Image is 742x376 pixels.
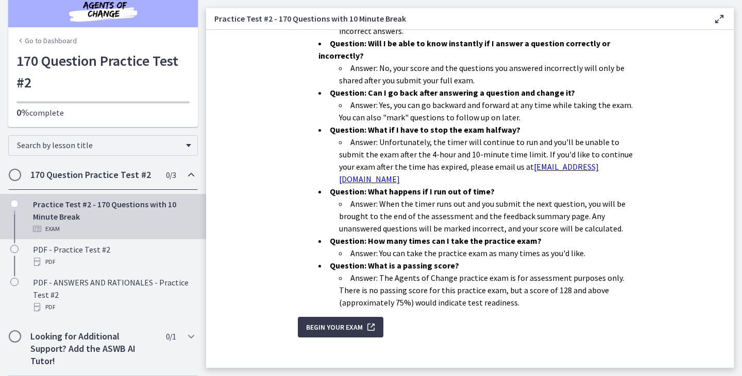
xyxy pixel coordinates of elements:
[318,38,610,61] strong: Question: Will I be able to know instantly if I answer a question correctly or incorrectly?
[339,62,642,86] li: Answer: No, your score and the questions you answered incorrectly will only be shared after you s...
[306,321,363,333] span: Begin Your Exam
[330,260,459,271] strong: Question: What is a passing score?
[16,50,190,93] h1: 170 Question Practice Test #2
[8,135,198,156] div: Search by lesson title
[339,99,642,123] li: Answer: Yes, you can go backward and forward at any time while taking the exam. You can also "mar...
[30,330,156,367] h2: Looking for Additional Support? Add the ASWB AI Tutor!
[339,247,642,259] li: Answer: You can take the practice exam as many times as you'd like.
[330,124,520,135] strong: Question: What if I have to stop the exam halfway?
[339,136,642,185] li: Answer: Unfortunately, the timer will continue to run and you'll be unable to submit the exam aft...
[33,301,194,313] div: PDF
[166,169,176,181] span: 0 / 3
[298,317,383,337] button: Begin Your Exam
[339,198,642,235] li: Answer: When the timer runs out and you submit the next question, you will be brought to the end ...
[16,35,77,46] a: Go to Dashboard
[33,198,194,235] div: Practice Test #2 - 170 Questions with 10 Minute Break
[214,12,697,25] h3: Practice Test #2 - 170 Questions with 10 Minute Break
[30,169,156,181] h2: 170 Question Practice Test #2
[17,140,181,150] span: Search by lesson title
[330,186,495,196] strong: Question: What happens if I run out of time?
[33,223,194,235] div: Exam
[33,256,194,268] div: PDF
[330,87,575,98] strong: Question: Can I go back after answering a question and change it?
[330,236,542,246] strong: Question: How many times can I take the practice exam?
[33,243,194,268] div: PDF - Practice Test #2
[33,276,194,313] div: PDF - ANSWERS AND RATIONALES - Practice Test #2
[16,106,190,119] p: complete
[339,272,642,309] li: Answer: The Agents of Change practice exam is for assessment purposes only. There is no passing s...
[166,330,176,343] span: 0 / 1
[16,106,29,118] span: 0%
